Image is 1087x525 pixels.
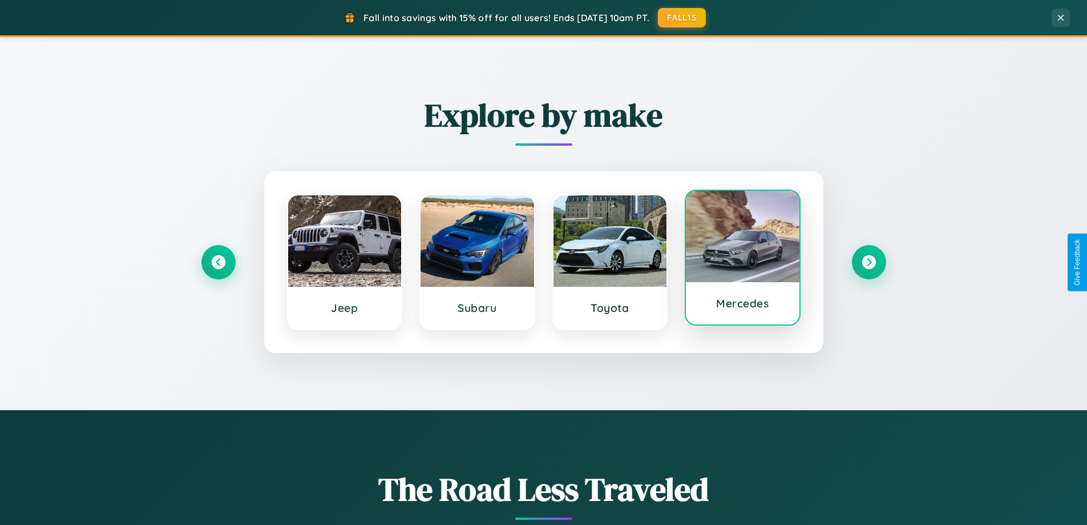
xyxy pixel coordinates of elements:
[363,12,649,23] span: Fall into savings with 15% off for all users! Ends [DATE] 10am PT.
[1073,239,1081,286] div: Give Feedback
[432,301,523,315] h3: Subaru
[201,93,886,137] h2: Explore by make
[565,301,656,315] h3: Toyota
[300,301,390,315] h3: Jeep
[201,467,886,511] h1: The Road Less Traveled
[697,296,788,310] h3: Mercedes
[658,8,706,27] button: FALL15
